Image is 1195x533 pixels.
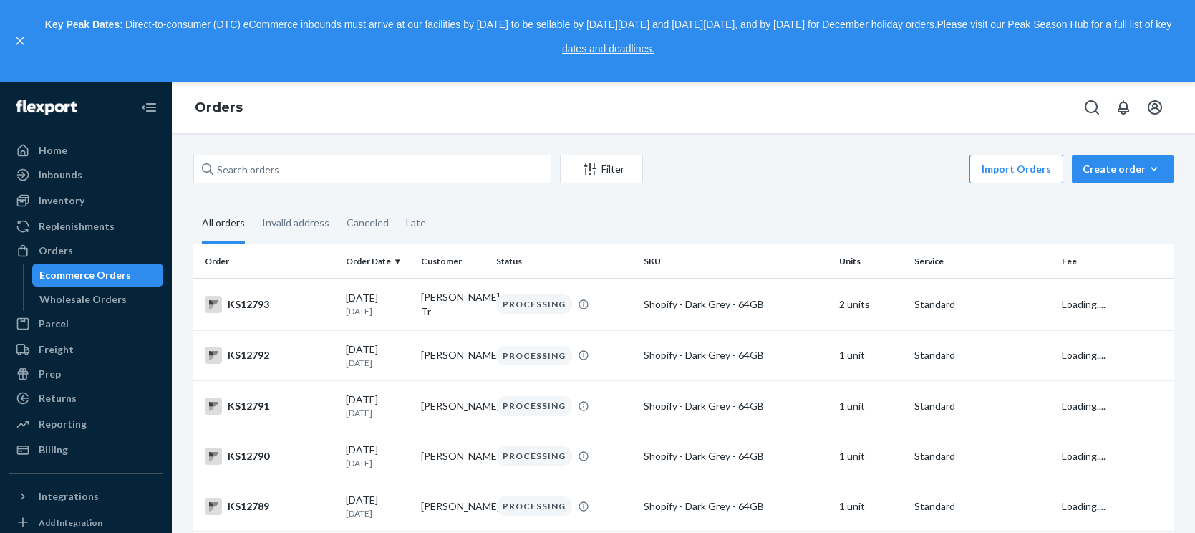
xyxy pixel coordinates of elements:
[195,100,243,115] a: Orders
[32,264,164,287] a: Ecommerce Orders
[644,499,828,514] div: Shopify - Dark Grey - 64GB
[1141,93,1169,122] button: Open account menu
[39,317,69,331] div: Parcel
[262,204,329,241] div: Invalid address
[406,204,426,241] div: Late
[644,399,828,413] div: Shopify - Dark Grey - 64GB
[833,431,909,481] td: 1 unit
[1056,481,1174,532] td: Loading....
[39,143,67,158] div: Home
[340,244,415,278] th: Order Date
[1056,278,1174,330] td: Loading....
[39,517,102,529] div: Add Integration
[193,244,340,278] th: Order
[205,296,334,313] div: KS12793
[9,438,163,461] a: Billing
[561,162,642,176] div: Filter
[496,396,572,416] div: PROCESSING
[1078,93,1106,122] button: Open Search Box
[346,493,410,519] div: [DATE]
[39,489,99,504] div: Integrations
[346,342,410,369] div: [DATE]
[1083,162,1163,176] div: Create order
[644,449,828,464] div: Shopify - Dark Grey - 64GB
[9,163,163,186] a: Inbounds
[346,457,410,469] p: [DATE]
[833,278,909,330] td: 2 units
[644,348,828,362] div: Shopify - Dark Grey - 64GB
[1056,244,1174,278] th: Fee
[39,417,87,431] div: Reporting
[415,278,490,330] td: [PERSON_NAME] Tr
[34,13,1182,61] p: : Direct-to-consumer (DTC) eCommerce inbounds must arrive at our facilities by [DATE] to be sella...
[9,239,163,262] a: Orders
[205,448,334,465] div: KS12790
[202,204,245,244] div: All orders
[205,347,334,364] div: KS12792
[1056,381,1174,431] td: Loading....
[347,204,389,241] div: Canceled
[9,514,163,531] a: Add Integration
[193,155,551,183] input: Search orders
[914,348,1050,362] p: Standard
[205,498,334,515] div: KS12789
[9,387,163,410] a: Returns
[13,34,27,48] button: close,
[205,398,334,415] div: KS12791
[346,393,410,419] div: [DATE]
[421,255,485,267] div: Customer
[346,443,410,469] div: [DATE]
[39,342,74,357] div: Freight
[39,193,84,208] div: Inventory
[45,19,120,30] strong: Key Peak Dates
[346,357,410,369] p: [DATE]
[1056,431,1174,481] td: Loading....
[9,215,163,238] a: Replenishments
[9,413,163,436] a: Reporting
[1109,93,1138,122] button: Open notifications
[183,87,254,129] ol: breadcrumbs
[135,93,163,122] button: Close Navigation
[496,496,572,516] div: PROCESSING
[415,330,490,380] td: [PERSON_NAME]
[914,399,1050,413] p: Standard
[39,443,68,457] div: Billing
[9,485,163,508] button: Integrations
[560,155,643,183] button: Filter
[914,499,1050,514] p: Standard
[39,292,127,307] div: Wholesale Orders
[415,481,490,532] td: [PERSON_NAME]
[346,407,410,419] p: [DATE]
[9,312,163,335] a: Parcel
[39,268,131,282] div: Ecommerce Orders
[833,381,909,431] td: 1 unit
[9,338,163,361] a: Freight
[1072,155,1174,183] button: Create order
[9,139,163,162] a: Home
[346,507,410,519] p: [DATE]
[909,244,1055,278] th: Service
[914,449,1050,464] p: Standard
[39,244,73,258] div: Orders
[415,381,490,431] td: [PERSON_NAME]
[1056,330,1174,380] td: Loading....
[914,297,1050,312] p: Standard
[415,431,490,481] td: [PERSON_NAME]
[496,294,572,314] div: PROCESSING
[32,288,164,311] a: Wholesale Orders
[490,244,637,278] th: Status
[346,305,410,317] p: [DATE]
[346,291,410,317] div: [DATE]
[39,391,77,405] div: Returns
[562,19,1171,54] a: Please visit our Peak Season Hub for a full list of key dates and deadlines.
[969,155,1063,183] button: Import Orders
[833,244,909,278] th: Units
[496,346,572,365] div: PROCESSING
[39,168,82,182] div: Inbounds
[496,446,572,466] div: PROCESSING
[39,219,115,234] div: Replenishments
[9,362,163,385] a: Prep
[16,100,77,115] img: Flexport logo
[638,244,834,278] th: SKU
[39,367,61,381] div: Prep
